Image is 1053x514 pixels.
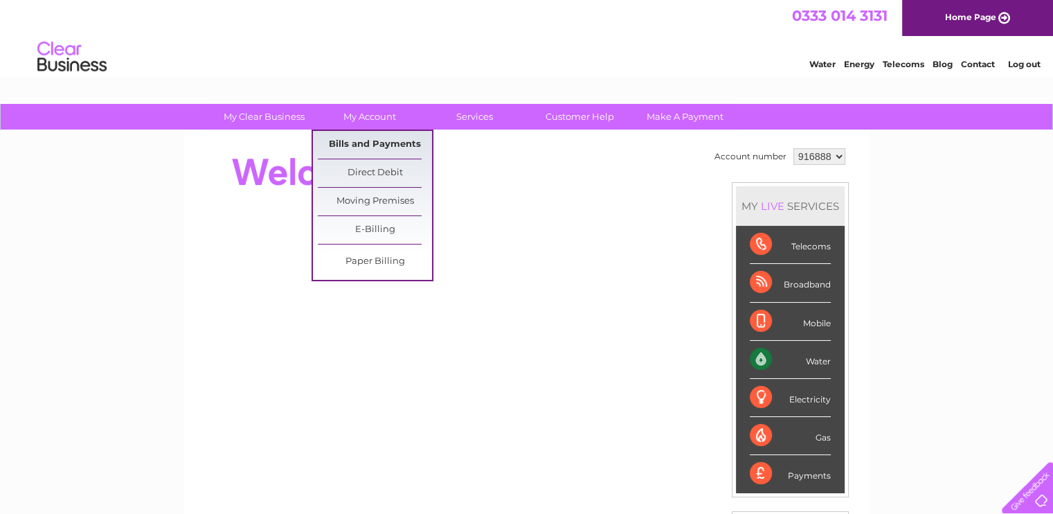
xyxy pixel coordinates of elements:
[809,59,836,69] a: Water
[318,131,432,159] a: Bills and Payments
[750,226,831,264] div: Telecoms
[844,59,874,69] a: Energy
[750,341,831,379] div: Water
[312,104,426,130] a: My Account
[318,188,432,215] a: Moving Premises
[318,248,432,276] a: Paper Billing
[207,104,321,130] a: My Clear Business
[961,59,995,69] a: Contact
[37,36,107,78] img: logo.png
[1007,59,1040,69] a: Log out
[758,200,787,213] div: LIVE
[883,59,924,69] a: Telecoms
[736,186,845,226] div: MY SERVICES
[792,7,888,24] a: 0333 014 3131
[750,303,831,341] div: Mobile
[628,104,742,130] a: Make A Payment
[523,104,637,130] a: Customer Help
[933,59,953,69] a: Blog
[417,104,532,130] a: Services
[318,159,432,187] a: Direct Debit
[711,145,790,168] td: Account number
[750,264,831,302] div: Broadband
[750,455,831,493] div: Payments
[750,379,831,417] div: Electricity
[200,8,854,67] div: Clear Business is a trading name of Verastar Limited (registered in [GEOGRAPHIC_DATA] No. 3667643...
[750,417,831,455] div: Gas
[318,216,432,244] a: E-Billing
